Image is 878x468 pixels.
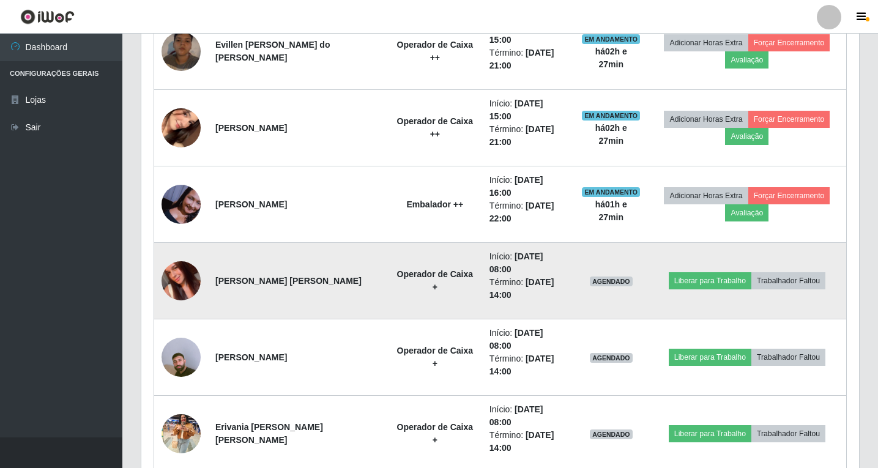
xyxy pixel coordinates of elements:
li: Início: [489,250,567,276]
li: Término: [489,429,567,455]
time: [DATE] 08:00 [489,404,543,427]
img: 1753654466670.jpeg [162,86,201,171]
button: Liberar para Trabalho [669,272,751,289]
strong: Operador de Caixa ++ [397,116,474,139]
li: Término: [489,352,567,378]
button: Avaliação [725,51,768,69]
button: Adicionar Horas Extra [664,187,748,204]
strong: Operador de Caixa + [397,269,474,292]
li: Término: [489,276,567,302]
button: Liberar para Trabalho [669,425,751,442]
li: Término: [489,46,567,72]
img: 1754489888368.jpeg [162,185,201,224]
li: Início: [489,174,567,199]
strong: Erivania [PERSON_NAME] [PERSON_NAME] [215,422,323,445]
button: Avaliação [725,204,768,221]
span: EM ANDAMENTO [582,187,640,197]
time: [DATE] 15:00 [489,98,543,121]
li: Início: [489,403,567,429]
img: 1757949495626.jpeg [162,246,201,316]
strong: [PERSON_NAME] [PERSON_NAME] [215,276,362,286]
strong: há 01 h e 27 min [595,199,627,222]
button: Forçar Encerramento [748,187,830,204]
strong: [PERSON_NAME] [215,352,287,362]
button: Adicionar Horas Extra [664,111,748,128]
strong: [PERSON_NAME] [215,199,287,209]
button: Forçar Encerramento [748,34,830,51]
img: 1751338751212.jpeg [162,17,201,86]
strong: [PERSON_NAME] [215,123,287,133]
time: [DATE] 08:00 [489,251,543,274]
span: AGENDADO [590,353,633,363]
li: Início: [489,21,567,46]
span: EM ANDAMENTO [582,34,640,44]
li: Início: [489,327,567,352]
strong: há 02 h e 27 min [595,123,627,146]
strong: Operador de Caixa + [397,422,474,445]
button: Forçar Encerramento [748,111,830,128]
span: AGENDADO [590,429,633,439]
button: Trabalhador Faltou [751,349,825,366]
li: Início: [489,97,567,123]
img: 1756498366711.jpeg [162,322,201,392]
li: Término: [489,199,567,225]
button: Trabalhador Faltou [751,425,825,442]
span: EM ANDAMENTO [582,111,640,121]
button: Trabalhador Faltou [751,272,825,289]
img: CoreUI Logo [20,9,75,24]
time: [DATE] 16:00 [489,175,543,198]
img: 1756522276580.jpeg [162,407,201,459]
strong: Evillen [PERSON_NAME] do [PERSON_NAME] [215,40,330,62]
strong: Operador de Caixa ++ [397,40,474,62]
time: [DATE] 08:00 [489,328,543,351]
strong: Operador de Caixa + [397,346,474,368]
span: AGENDADO [590,277,633,286]
strong: Embalador ++ [407,199,464,209]
button: Avaliação [725,128,768,145]
strong: há 02 h e 27 min [595,46,627,69]
button: Liberar para Trabalho [669,349,751,366]
button: Adicionar Horas Extra [664,34,748,51]
li: Término: [489,123,567,149]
